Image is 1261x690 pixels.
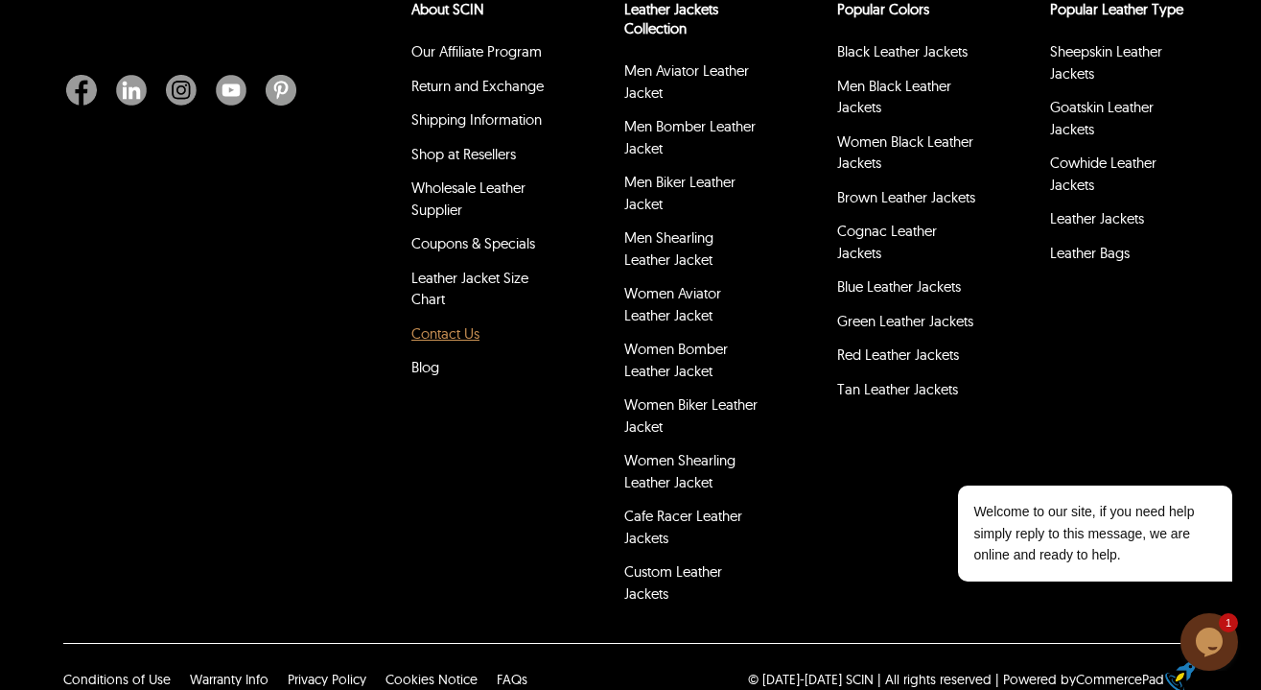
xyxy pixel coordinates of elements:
[837,42,968,60] a: Black Leather Jackets
[409,175,550,230] li: Wholesale Leather Supplier
[624,562,722,603] a: Custom Leather Jackets
[411,145,516,163] a: Shop at Resellers
[834,184,976,219] li: Brown Leather Jackets
[624,507,742,547] a: Cafe Racer Leather Jackets
[621,336,763,392] li: Women Bomber Leather Jacket
[409,107,550,141] li: Shipping Information
[624,61,749,102] a: Men Aviator Leather Jacket
[834,308,976,343] li: Green Leather Jackets
[106,75,156,106] a: Linkedin
[624,395,758,436] a: Women Biker Leather Jacket
[66,75,97,106] img: Facebook
[621,225,763,280] li: Men Shearling Leather Jacket
[497,671,527,688] a: FAQs
[1047,150,1189,205] li: Cowhide Leather Jackets
[1047,205,1189,240] li: Leather Jackets
[837,345,959,364] a: Red Leather Jackets
[624,284,721,324] a: Women Aviator Leather Jacket
[206,75,256,106] a: Youtube
[216,75,246,106] img: Youtube
[411,77,544,95] a: Return and Exchange
[409,354,550,389] li: Blog
[409,73,550,107] li: Return and Exchange
[1047,240,1189,274] li: Leather Bags
[288,671,366,688] a: Privacy Policy
[621,559,763,614] li: Custom Leather Jackets
[834,218,976,274] li: Cognac Leather Jackets
[116,75,147,106] img: Linkedin
[1050,154,1156,194] a: Cowhide Leather Jackets
[837,312,973,330] a: Green Leather Jackets
[256,75,296,106] a: Pinterest
[621,447,763,503] li: Women Shearling Leather Jacket
[409,321,550,355] li: Contact Us
[1003,670,1164,689] div: Powered by
[624,117,756,157] a: Men Bomber Leather Jacket
[266,75,296,106] img: Pinterest
[624,340,728,380] a: Women Bomber Leather Jacket
[995,670,999,689] div: |
[409,265,550,321] li: Leather Jacket Size Chart
[624,451,736,491] a: Women Shearling Leather Jacket
[621,280,763,336] li: Women Aviator Leather Jacket
[834,376,976,411] li: Tan Leather Jackets
[837,380,958,398] a: Tan Leather Jackets
[411,110,542,129] a: Shipping Information
[837,277,961,296] a: Blue Leather Jackets
[411,42,542,60] a: Our Affiliate Program
[624,173,736,213] a: Men Biker Leather Jacket
[63,671,171,688] a: Conditions of Use
[1047,94,1189,150] li: Goatskin Leather Jackets
[621,58,763,113] li: Men Aviator Leather Jacket
[834,342,976,376] li: Red Leather Jackets
[1050,98,1154,138] a: Goatskin Leather Jackets
[837,222,937,262] a: Cognac Leather Jackets
[409,230,550,265] li: Coupons & Specials
[411,358,439,376] a: Blog
[621,113,763,169] li: Men Bomber Leather Jacket
[156,75,206,106] a: Instagram
[834,274,976,308] li: Blue Leather Jackets
[897,377,1242,604] iframe: chat widget
[409,38,550,73] li: Our Affiliate Program
[411,178,525,219] a: Wholesale Leather Supplier
[166,75,197,106] img: Instagram
[409,141,550,176] li: Shop at Resellers
[748,670,992,689] p: © [DATE]-[DATE] SCIN | All rights reserved
[1050,244,1130,262] a: Leather Bags
[66,75,106,106] a: Facebook
[834,38,976,73] li: Black Leather Jackets
[1050,209,1144,227] a: Leather Jackets
[837,77,951,117] a: Men Black Leather Jackets
[834,129,976,184] li: Women Black Leather Jackets
[1180,613,1242,671] iframe: chat widget
[411,269,528,309] a: Leather Jacket Size Chart
[1076,671,1164,688] a: CommercePad
[624,228,713,269] a: Men Shearling Leather Jacket
[190,671,269,688] a: Warranty Info
[411,234,535,252] a: Coupons & Specials
[834,73,976,129] li: Men Black Leather Jackets
[411,324,479,343] a: Contact Us
[837,188,975,206] a: Brown Leather Jackets
[1050,42,1162,83] a: Sheepskin Leather Jackets
[1047,38,1189,94] li: Sheepskin Leather Jackets
[385,671,478,688] a: Cookies Notice
[621,169,763,225] li: Men Biker Leather Jacket
[837,132,973,173] a: Women Black Leather Jackets
[621,503,763,559] li: Cafe Racer Leather Jackets
[621,392,763,447] li: Women Biker Leather Jacket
